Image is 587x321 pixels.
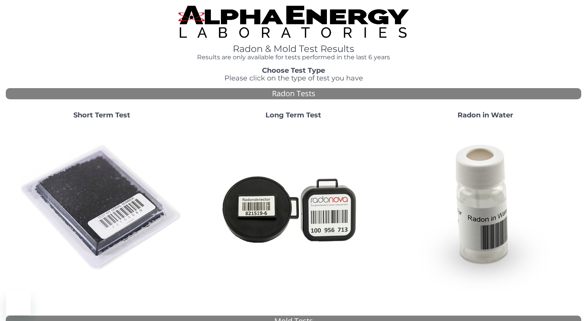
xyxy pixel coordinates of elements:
[178,44,408,54] h1: Radon & Mold Test Results
[178,54,408,61] h4: Results are only available for tests performed in the last 6 years
[178,6,408,38] img: TightCrop.jpg
[262,66,325,75] strong: Choose Test Type
[403,125,568,291] img: RadoninWater.jpg
[265,111,321,119] strong: Long Term Test
[211,125,376,291] img: Radtrak2vsRadtrak3.jpg
[19,125,184,291] img: ShortTerm.jpg
[224,74,363,82] span: Please click on the type of test you have
[458,111,513,119] strong: Radon in Water
[6,290,31,315] iframe: Button to launch messaging window
[6,88,581,99] div: Radon Tests
[73,111,130,119] strong: Short Term Test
